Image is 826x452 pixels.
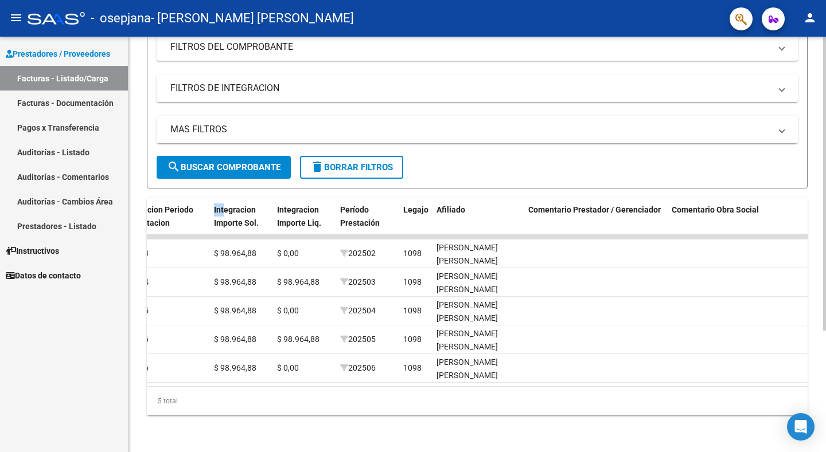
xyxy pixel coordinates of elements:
[310,160,324,174] mat-icon: delete
[214,249,256,258] span: $ 98.964,88
[437,241,519,280] div: [PERSON_NAME] [PERSON_NAME] 27579034020
[310,162,393,172] span: Borrar Filtros
[340,306,376,315] span: 202504
[403,205,428,214] span: Legajo
[157,116,798,143] mat-expansion-panel-header: MAS FILTROS
[399,198,432,248] datatable-header-cell: Legajo
[340,363,376,372] span: 202506
[214,205,259,227] span: Integracion Importe Sol.
[340,249,376,258] span: 202502
[437,327,519,366] div: [PERSON_NAME] [PERSON_NAME] 27579034020
[437,298,519,337] div: [PERSON_NAME] [PERSON_NAME] 27579034020
[6,48,110,60] span: Prestadores / Proveedores
[300,156,403,179] button: Borrar Filtros
[528,205,661,214] span: Comentario Prestador / Gerenciador
[214,306,256,315] span: $ 98.964,88
[340,335,376,344] span: 202505
[91,6,151,31] span: - osepjana
[214,363,256,372] span: $ 98.964,88
[340,277,376,286] span: 202503
[147,387,808,415] div: 5 total
[437,205,465,214] span: Afiliado
[214,277,256,286] span: $ 98.964,88
[116,198,209,248] datatable-header-cell: Integracion Periodo Presentacion
[437,356,519,395] div: [PERSON_NAME] [PERSON_NAME] 27579034020
[157,156,291,179] button: Buscar Comprobante
[167,160,181,174] mat-icon: search
[170,82,770,95] mat-panel-title: FILTROS DE INTEGRACION
[403,304,422,317] div: 1098
[403,333,422,346] div: 1098
[437,270,519,309] div: [PERSON_NAME] [PERSON_NAME] 27579034020
[209,198,272,248] datatable-header-cell: Integracion Importe Sol.
[803,11,817,25] mat-icon: person
[277,249,299,258] span: $ 0,00
[157,33,798,61] mat-expansion-panel-header: FILTROS DEL COMPROBANTE
[6,245,59,257] span: Instructivos
[277,205,321,227] span: Integracion Importe Liq.
[672,205,759,214] span: Comentario Obra Social
[524,198,667,248] datatable-header-cell: Comentario Prestador / Gerenciador
[9,11,23,25] mat-icon: menu
[787,413,815,441] div: Open Intercom Messenger
[277,363,299,372] span: $ 0,00
[170,123,770,136] mat-panel-title: MAS FILTROS
[277,335,320,344] span: $ 98.964,88
[277,277,320,286] span: $ 98.964,88
[170,41,770,53] mat-panel-title: FILTROS DEL COMPROBANTE
[151,6,354,31] span: - [PERSON_NAME] [PERSON_NAME]
[340,205,380,227] span: Período Prestación
[403,276,422,289] div: 1098
[403,361,422,375] div: 1098
[6,269,81,282] span: Datos de contacto
[121,205,193,227] span: Integracion Periodo Presentacion
[272,198,336,248] datatable-header-cell: Integracion Importe Liq.
[432,198,524,248] datatable-header-cell: Afiliado
[277,306,299,315] span: $ 0,00
[214,335,256,344] span: $ 98.964,88
[157,74,798,102] mat-expansion-panel-header: FILTROS DE INTEGRACION
[336,198,399,248] datatable-header-cell: Período Prestación
[167,162,280,172] span: Buscar Comprobante
[667,198,811,248] datatable-header-cell: Comentario Obra Social
[403,247,422,260] div: 1098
